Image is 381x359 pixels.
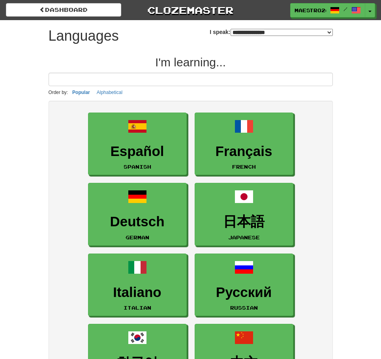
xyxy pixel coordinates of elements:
[195,183,293,246] a: 日本語Japanese
[343,6,347,12] span: /
[199,144,289,159] h3: Français
[49,56,333,69] h2: I'm learning...
[88,183,187,246] a: DeutschGerman
[124,164,151,169] small: Spanish
[195,254,293,316] a: РусскийRussian
[290,3,365,17] a: Maestro2603 /
[49,28,119,44] h1: Languages
[92,144,182,159] h3: Español
[124,305,151,310] small: Italian
[133,3,248,17] a: Clozemaster
[70,88,92,97] button: Popular
[195,113,293,175] a: FrançaisFrench
[232,164,256,169] small: French
[92,214,182,229] h3: Deutsch
[126,235,149,240] small: German
[228,235,260,240] small: Japanese
[49,90,68,95] small: Order by:
[6,3,121,17] a: dashboard
[199,214,289,229] h3: 日本語
[92,285,182,300] h3: Italiano
[88,113,187,175] a: EspañolSpanish
[199,285,289,300] h3: Русский
[231,29,333,36] select: I speak:
[94,88,125,97] button: Alphabetical
[210,28,332,36] label: I speak:
[295,7,326,14] span: Maestro2603
[88,254,187,316] a: ItalianoItalian
[230,305,258,310] small: Russian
